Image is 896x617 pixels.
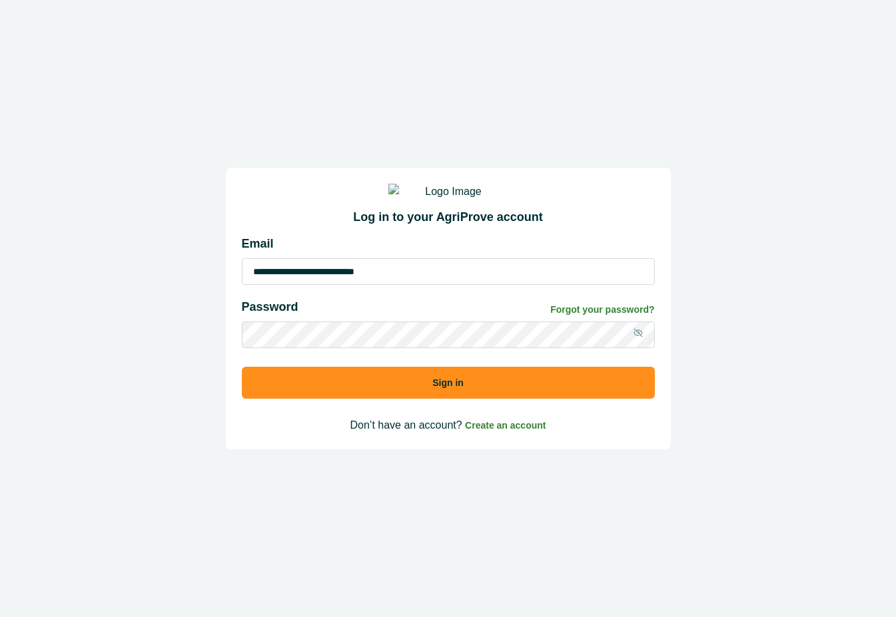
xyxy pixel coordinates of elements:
a: Create an account [465,419,546,431]
p: Don’t have an account? [242,417,655,433]
a: Forgot your password? [550,303,654,317]
p: Email [242,235,655,253]
h2: Log in to your AgriProve account [242,210,655,225]
p: Password [242,298,298,316]
button: Sign in [242,367,655,399]
img: Logo Image [388,184,508,200]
